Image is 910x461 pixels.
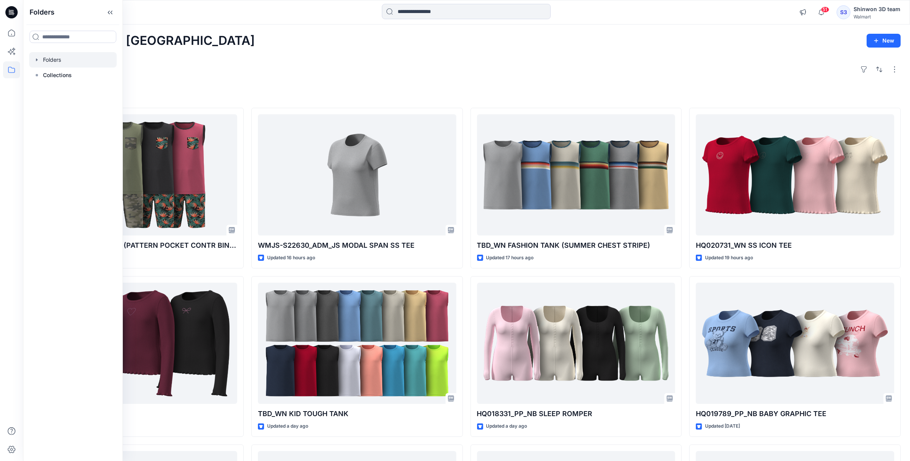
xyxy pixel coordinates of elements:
[39,240,237,251] p: TBD_WN FASHION TANK (PATTERN POCKET CONTR BINDING)
[258,114,456,236] a: WMJS-S22630_ADM_JS MODAL SPAN SS TEE
[477,114,675,236] a: TBD_WN FASHION TANK (SUMMER CHEST STRIPE)
[32,34,255,48] h2: Welcome back, [GEOGRAPHIC_DATA]
[867,34,901,48] button: New
[486,422,527,430] p: Updated a day ago
[39,408,237,419] p: HQ018306_LS RIB TEE
[854,14,900,20] div: Walmart
[258,283,456,404] a: TBD_WN KID TOUGH TANK
[696,114,894,236] a: HQ020731_WN SS ICON TEE
[486,254,534,262] p: Updated 17 hours ago
[43,71,72,80] p: Collections
[267,254,315,262] p: Updated 16 hours ago
[477,283,675,404] a: HQ018331_PP_NB SLEEP ROMPER
[821,7,829,13] span: 51
[477,408,675,419] p: HQ018331_PP_NB SLEEP ROMPER
[696,240,894,251] p: HQ020731_WN SS ICON TEE
[696,408,894,419] p: HQ019789_PP_NB BABY GRAPHIC TEE
[477,240,675,251] p: TBD_WN FASHION TANK (SUMMER CHEST STRIPE)
[854,5,900,14] div: Shinwon 3D team
[705,254,753,262] p: Updated 19 hours ago
[696,283,894,404] a: HQ019789_PP_NB BABY GRAPHIC TEE
[39,283,237,404] a: HQ018306_LS RIB TEE
[705,422,740,430] p: Updated [DATE]
[258,408,456,419] p: TBD_WN KID TOUGH TANK
[258,240,456,251] p: WMJS-S22630_ADM_JS MODAL SPAN SS TEE
[32,91,901,100] h4: Styles
[39,114,237,236] a: TBD_WN FASHION TANK (PATTERN POCKET CONTR BINDING)
[837,5,851,19] div: S3
[267,422,308,430] p: Updated a day ago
